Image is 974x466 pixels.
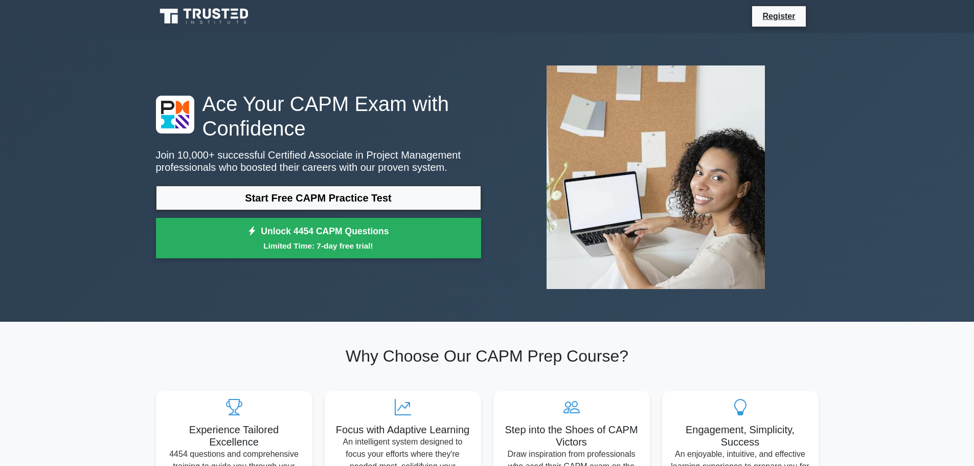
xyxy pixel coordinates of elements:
h5: Step into the Shoes of CAPM Victors [502,424,642,448]
p: Join 10,000+ successful Certified Associate in Project Management professionals who boosted their... [156,149,481,173]
h1: Ace Your CAPM Exam with Confidence [156,92,481,141]
small: Limited Time: 7-day free trial! [169,240,468,252]
a: Start Free CAPM Practice Test [156,186,481,210]
h5: Engagement, Simplicity, Success [670,424,810,448]
a: Unlock 4454 CAPM QuestionsLimited Time: 7-day free trial! [156,218,481,259]
h5: Experience Tailored Excellence [164,424,304,448]
h2: Why Choose Our CAPM Prep Course? [156,346,819,366]
h5: Focus with Adaptive Learning [333,424,473,436]
a: Register [756,10,801,23]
